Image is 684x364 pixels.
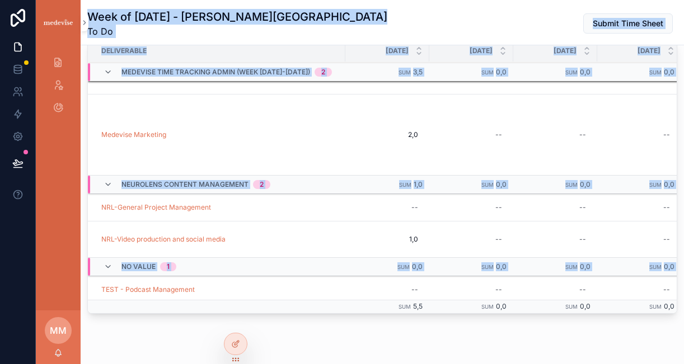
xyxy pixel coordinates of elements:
[496,302,507,310] span: 0,0
[87,25,387,38] span: To Do
[638,46,660,55] span: [DATE]
[121,262,156,271] span: No value
[357,130,418,139] span: 2,0
[554,46,577,55] span: [DATE]
[167,262,170,271] div: 1
[579,235,586,244] div: --
[565,264,578,270] small: Sum
[101,203,211,212] a: NRL-General Project Management
[411,285,418,294] div: --
[496,262,507,271] span: 0,0
[121,68,310,77] span: Medevise Time Tracking ADMIN (week [DATE]-[DATE])
[496,180,507,188] span: 0,0
[397,264,410,270] small: Sum
[101,235,226,244] a: NRL-Video production and social media
[399,69,411,75] small: Sum
[101,46,147,55] span: Deliverable
[36,45,81,132] div: scrollable content
[649,69,662,75] small: Sum
[399,182,411,188] small: Sum
[412,262,423,271] span: 0,0
[495,203,502,212] div: --
[663,203,670,212] div: --
[664,68,674,76] span: 0,0
[579,130,586,139] div: --
[414,180,423,188] span: 1,0
[357,235,418,244] span: 1,0
[593,18,663,29] span: Submit Time Sheet
[496,68,507,76] span: 0,0
[664,180,674,188] span: 0,0
[579,285,586,294] div: --
[580,68,591,76] span: 0,0
[411,203,418,212] div: --
[663,235,670,244] div: --
[121,180,249,189] span: Neurolens Content Management
[321,68,325,77] div: 2
[649,182,662,188] small: Sum
[663,285,670,294] div: --
[43,18,74,27] img: App logo
[495,130,502,139] div: --
[565,69,578,75] small: Sum
[580,180,591,188] span: 0,0
[579,203,586,212] div: --
[663,130,670,139] div: --
[495,285,502,294] div: --
[260,180,264,189] div: 2
[413,302,423,310] span: 5,5
[580,302,591,310] span: 0,0
[580,262,591,271] span: 0,0
[101,130,166,139] a: Medevise Marketing
[481,69,494,75] small: Sum
[470,46,493,55] span: [DATE]
[50,324,67,337] span: MM
[664,302,674,310] span: 0,0
[649,304,662,310] small: Sum
[495,235,502,244] div: --
[399,304,411,310] small: Sum
[101,285,195,294] a: TEST - Podcast Management
[481,182,494,188] small: Sum
[87,9,387,25] h1: Week of [DATE] - [PERSON_NAME][GEOGRAPHIC_DATA]
[664,262,674,271] span: 0,0
[481,304,494,310] small: Sum
[481,264,494,270] small: Sum
[413,68,423,76] span: 3,5
[386,46,409,55] span: [DATE]
[565,304,578,310] small: Sum
[583,13,673,34] button: Submit Time Sheet
[565,182,578,188] small: Sum
[649,264,662,270] small: Sum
